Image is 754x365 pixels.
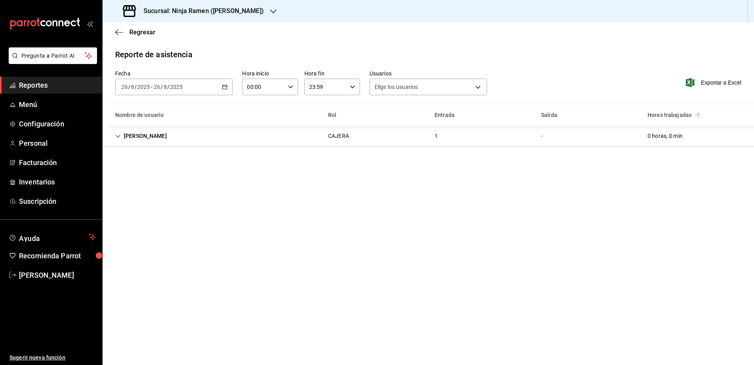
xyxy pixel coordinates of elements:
[19,196,96,207] span: Suscripción
[19,119,96,129] span: Configuración
[131,84,134,90] input: --
[6,57,97,66] a: Pregunta a Parrot AI
[535,108,641,122] div: HeadCell
[19,157,96,168] span: Facturación
[370,71,487,76] label: Usuarios
[134,84,137,90] span: /
[129,28,155,36] span: Regresar
[328,132,349,140] div: CAJERA
[109,108,322,122] div: HeadCell
[163,84,167,90] input: --
[687,78,741,87] button: Exportar a Excel
[641,129,689,143] div: Cell
[9,354,96,362] span: Sugerir nueva función
[153,84,161,90] input: --
[151,84,153,90] span: -
[641,108,748,122] div: HeadCell
[103,105,754,126] div: Head
[19,177,96,187] span: Inventarios
[428,129,444,143] div: Cell
[167,84,170,90] span: /
[535,129,549,143] div: Cell
[695,112,701,119] svg: El total de horas trabajadas por usuario es el resultado de la suma redondeada del registro de ho...
[170,84,183,90] input: ----
[115,71,233,76] label: Fecha
[137,6,264,16] h3: Sucursal: Ninja Ramen ([PERSON_NAME])
[109,129,173,143] div: Cell
[87,21,93,27] button: open_drawer_menu
[19,99,96,110] span: Menú
[19,80,96,90] span: Reportes
[128,84,131,90] span: /
[161,84,163,90] span: /
[322,129,355,143] div: Cell
[103,105,754,147] div: Container
[21,52,85,60] span: Pregunta a Parrot AI
[103,126,754,147] div: Row
[137,84,150,90] input: ----
[304,71,360,76] label: Hora fin
[322,108,428,122] div: HeadCell
[121,84,128,90] input: --
[115,28,155,36] button: Regresar
[19,138,96,149] span: Personal
[19,270,96,280] span: [PERSON_NAME]
[375,83,418,91] span: Elige los usuarios
[242,71,298,76] label: Hora inicio
[19,232,86,242] span: Ayuda
[9,47,97,64] button: Pregunta a Parrot AI
[428,108,535,122] div: HeadCell
[115,49,192,60] div: Reporte de asistencia
[19,250,96,261] span: Recomienda Parrot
